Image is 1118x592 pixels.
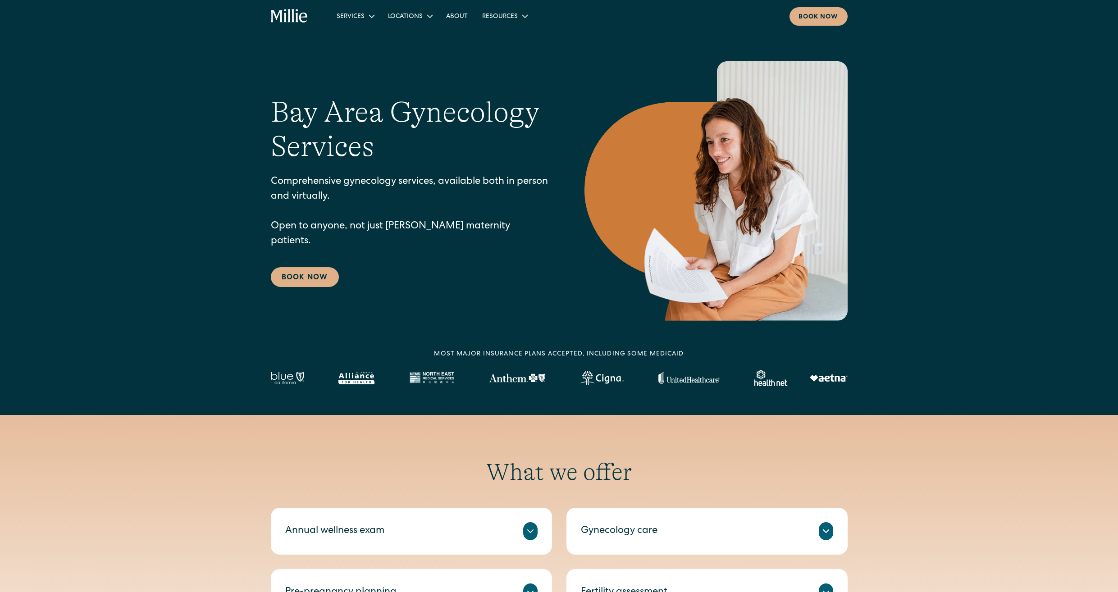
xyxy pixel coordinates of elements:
[271,175,548,249] p: Comprehensive gynecology services, available both in person and virtually. Open to anyone, not ju...
[381,9,439,23] div: Locations
[329,9,381,23] div: Services
[337,12,365,22] div: Services
[338,372,374,384] img: Alameda Alliance logo
[434,350,684,359] div: MOST MAJOR INSURANCE PLANS ACCEPTED, INCLUDING some MEDICAID
[271,372,304,384] img: Blue California logo
[789,7,848,26] a: Book now
[475,9,534,23] div: Resources
[409,372,454,384] img: North East Medical Services logo
[482,12,518,22] div: Resources
[489,373,545,383] img: Anthem Logo
[658,372,720,384] img: United Healthcare logo
[271,9,308,23] a: home
[285,524,384,539] div: Annual wellness exam
[271,267,339,287] a: Book Now
[439,9,475,23] a: About
[581,524,657,539] div: Gynecology care
[388,12,423,22] div: Locations
[271,95,548,164] h1: Bay Area Gynecology Services
[271,458,848,486] h2: What we offer
[754,370,788,386] img: Healthnet logo
[584,61,848,321] img: Smiling woman holding documents during a consultation, reflecting supportive guidance in maternit...
[799,13,839,22] div: Book now
[580,371,624,385] img: Cigna logo
[810,374,848,382] img: Aetna logo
